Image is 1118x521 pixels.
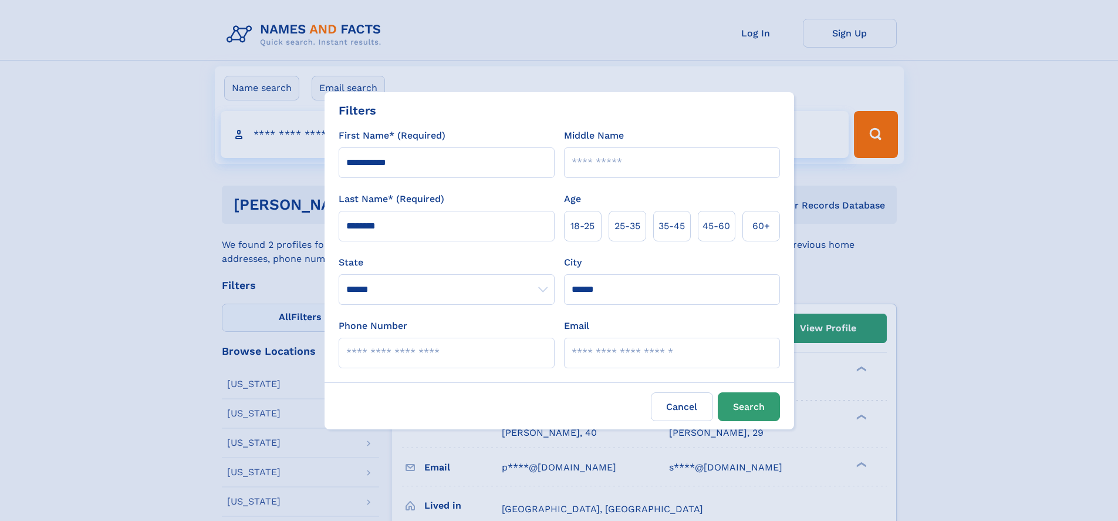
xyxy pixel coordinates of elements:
[339,102,376,119] div: Filters
[702,219,730,233] span: 45‑60
[718,392,780,421] button: Search
[658,219,685,233] span: 35‑45
[339,319,407,333] label: Phone Number
[614,219,640,233] span: 25‑35
[339,192,444,206] label: Last Name* (Required)
[339,256,555,270] label: State
[339,129,445,143] label: First Name* (Required)
[570,219,595,233] span: 18‑25
[651,392,713,421] label: Cancel
[564,192,581,206] label: Age
[752,219,770,233] span: 60+
[564,129,624,143] label: Middle Name
[564,256,582,270] label: City
[564,319,589,333] label: Email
